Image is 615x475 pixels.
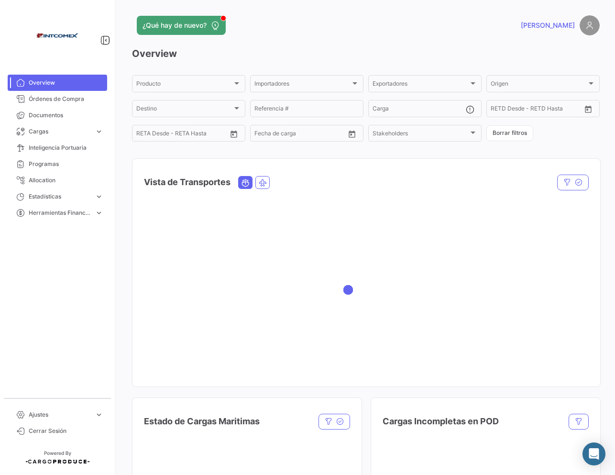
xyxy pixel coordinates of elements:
[29,127,91,136] span: Cargas
[95,410,103,419] span: expand_more
[29,209,91,217] span: Herramientas Financieras
[383,415,499,428] h4: Cargas Incompletas en POD
[29,95,103,103] span: Órdenes de Compra
[254,82,351,88] span: Importadores
[8,156,107,172] a: Programas
[136,132,154,138] input: Desde
[160,132,204,138] input: Hasta
[8,75,107,91] a: Overview
[29,176,103,185] span: Allocation
[29,78,103,87] span: Overview
[8,91,107,107] a: Órdenes de Compra
[373,132,469,138] span: Stakeholders
[491,82,587,88] span: Origen
[8,172,107,188] a: Allocation
[29,427,103,435] span: Cerrar Sesión
[227,127,241,141] button: Open calendar
[491,107,508,113] input: Desde
[582,442,605,465] div: Abrir Intercom Messenger
[8,140,107,156] a: Inteligencia Portuaria
[256,177,269,188] button: Air
[143,21,207,30] span: ¿Qué hay de nuevo?
[373,82,469,88] span: Exportadores
[29,111,103,120] span: Documentos
[33,11,81,59] img: intcomex.png
[136,82,232,88] span: Producto
[239,177,252,188] button: Ocean
[29,192,91,201] span: Estadísticas
[29,144,103,152] span: Inteligencia Portuaria
[8,107,107,123] a: Documentos
[29,160,103,168] span: Programas
[580,15,600,35] img: placeholder-user.png
[278,132,322,138] input: Hasta
[345,127,359,141] button: Open calendar
[132,47,600,60] h3: Overview
[137,16,226,35] button: ¿Qué hay de nuevo?
[144,176,231,189] h4: Vista de Transportes
[521,21,575,30] span: [PERSON_NAME]
[136,107,232,113] span: Destino
[254,132,272,138] input: Desde
[95,209,103,217] span: expand_more
[515,107,558,113] input: Hasta
[95,127,103,136] span: expand_more
[95,192,103,201] span: expand_more
[581,102,595,116] button: Open calendar
[486,125,533,141] button: Borrar filtros
[144,415,260,428] h4: Estado de Cargas Maritimas
[29,410,91,419] span: Ajustes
